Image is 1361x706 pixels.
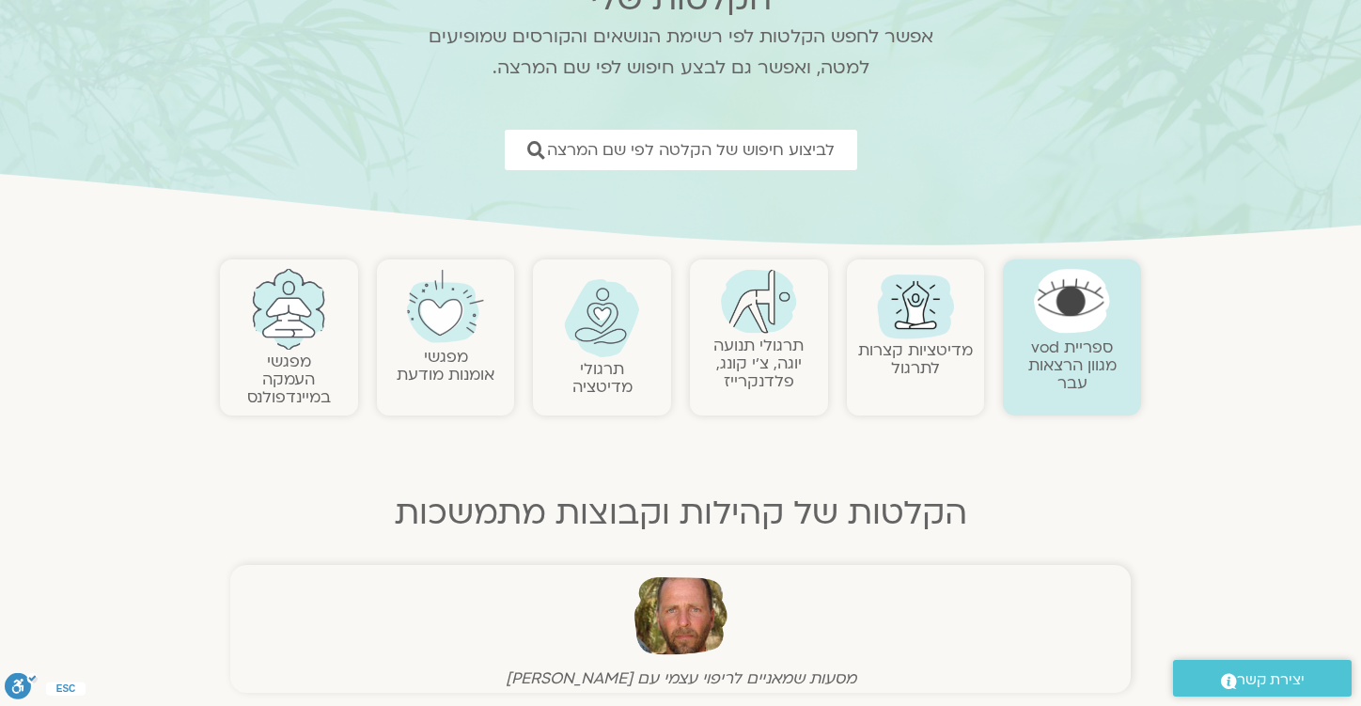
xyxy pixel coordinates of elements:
[235,668,1126,688] figcaption: מסעות שמאניים לריפוי עצמי עם [PERSON_NAME]
[403,22,958,84] p: אפשר לחפש הקלטות לפי רשימת הנושאים והקורסים שמופיעים למטה, ואפשר גם לבצע חיפוש לפי שם המרצה.
[247,351,331,408] a: מפגשיהעמקה במיינדפולנס
[505,130,857,170] a: לביצוע חיפוש של הקלטה לפי שם המרצה
[713,335,804,392] a: תרגולי תנועהיוגה, צ׳י קונג, פלדנקרייז
[858,339,973,379] a: מדיטציות קצרות לתרגול
[1237,667,1305,693] span: יצירת קשר
[1028,337,1117,394] a: ספריית vodמגוון הרצאות עבר
[220,494,1141,532] h2: הקלטות של קהילות וקבוצות מתמשכות
[547,141,835,159] span: לביצוע חיפוש של הקלטה לפי שם המרצה
[572,358,633,398] a: תרגולימדיטציה
[1173,660,1352,697] a: יצירת קשר
[397,346,494,385] a: מפגשיאומנות מודעת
